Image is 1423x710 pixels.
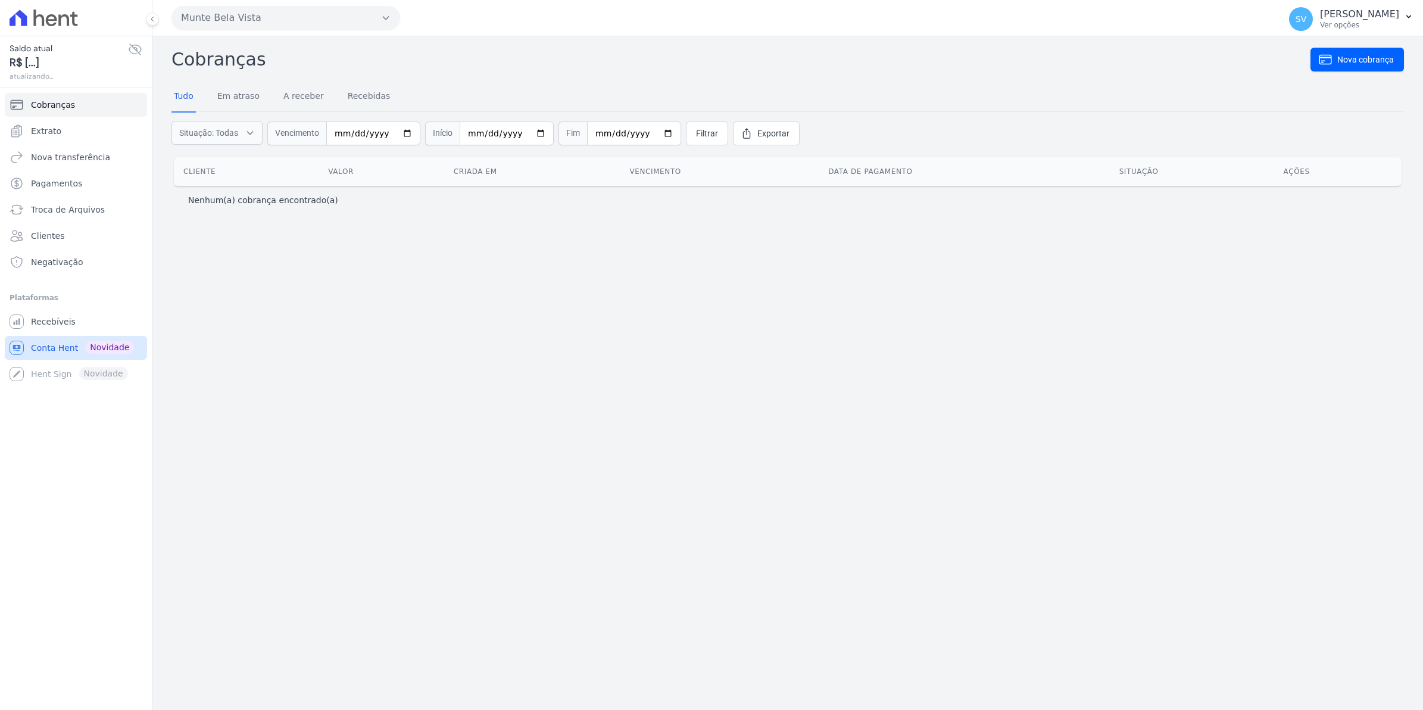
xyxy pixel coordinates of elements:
[31,230,64,242] span: Clientes
[1296,15,1306,23] span: SV
[1320,20,1399,30] p: Ver opções
[10,71,128,82] span: atualizando...
[10,291,142,305] div: Plataformas
[696,127,718,139] span: Filtrar
[31,256,83,268] span: Negativação
[345,82,393,113] a: Recebidas
[1280,2,1423,36] button: SV [PERSON_NAME] Ver opções
[1274,157,1402,186] th: Ações
[31,177,82,189] span: Pagamentos
[174,157,319,186] th: Cliente
[1310,48,1404,71] a: Nova cobrança
[620,157,819,186] th: Vencimento
[686,122,728,145] a: Filtrar
[733,122,800,145] a: Exportar
[31,99,75,111] span: Cobranças
[425,122,460,145] span: Início
[5,172,147,195] a: Pagamentos
[267,122,326,145] span: Vencimento
[31,316,76,328] span: Recebíveis
[85,341,134,354] span: Novidade
[5,119,147,143] a: Extrato
[10,93,142,386] nav: Sidebar
[5,198,147,222] a: Troca de Arquivos
[31,125,61,137] span: Extrato
[31,342,78,354] span: Conta Hent
[5,250,147,274] a: Negativação
[281,82,326,113] a: A receber
[757,127,789,139] span: Exportar
[31,151,110,163] span: Nova transferência
[5,224,147,248] a: Clientes
[10,42,128,55] span: Saldo atual
[171,82,196,113] a: Tudo
[188,194,338,206] p: Nenhum(a) cobrança encontrado(a)
[558,122,587,145] span: Fim
[215,82,262,113] a: Em atraso
[5,93,147,117] a: Cobranças
[179,127,238,139] span: Situação: Todas
[5,336,147,360] a: Conta Hent Novidade
[5,310,147,334] a: Recebíveis
[444,157,620,186] th: Criada em
[1110,157,1274,186] th: Situação
[171,46,1310,73] h2: Cobranças
[819,157,1109,186] th: Data de pagamento
[171,6,400,30] button: Munte Bela Vista
[319,157,444,186] th: Valor
[10,55,128,71] span: R$ [...]
[171,121,263,145] button: Situação: Todas
[1337,54,1394,66] span: Nova cobrança
[5,145,147,169] a: Nova transferência
[1320,8,1399,20] p: [PERSON_NAME]
[31,204,105,216] span: Troca de Arquivos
